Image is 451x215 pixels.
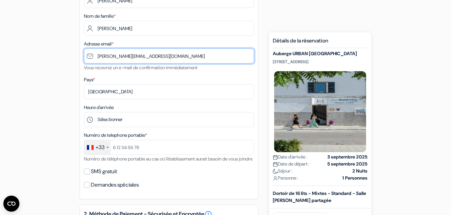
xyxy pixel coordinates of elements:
[84,21,254,36] input: Entrer le nom de famille
[84,76,95,83] label: Pays
[273,168,293,175] span: Séjour :
[84,13,116,20] label: Nom de famille
[273,59,367,65] p: [STREET_ADDRESS]
[96,143,105,151] div: +33
[273,160,310,168] span: Date de départ :
[327,153,367,160] strong: 3 septembre 2025
[84,156,252,162] small: Numéro de téléphone portable au cas où l'établissement aurait besoin de vous joindre
[273,190,366,203] b: Dortoir de 16 lits - Mixtes - Standard - Salle [PERSON_NAME] partagée
[84,48,254,64] input: Entrer adresse e-mail
[273,37,367,48] h5: Détails de la réservation
[273,176,278,181] img: user_icon.svg
[342,175,367,182] strong: 1 Personnes
[327,160,367,168] strong: 5 septembre 2025
[273,175,298,182] span: Personne :
[3,196,19,212] button: Ouvrir le widget CMP
[273,153,307,160] span: Date d'arrivée :
[352,168,367,175] strong: 2 Nuits
[91,180,139,190] label: Demandes spéciales
[84,140,254,155] input: 6 12 34 56 78
[273,155,278,160] img: calendar.svg
[84,40,114,47] label: Adresse email
[273,51,367,57] h5: Auberge URBAN [GEOGRAPHIC_DATA]
[84,132,147,139] label: Numéro de telephone portable
[84,65,198,71] small: Vous recevrez un e-mail de confirmation immédiatement
[84,104,114,111] label: Heure d'arrivée
[273,169,278,174] img: moon.svg
[84,140,111,154] div: France: +33
[273,162,278,167] img: calendar.svg
[91,167,117,176] label: SMS gratuit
